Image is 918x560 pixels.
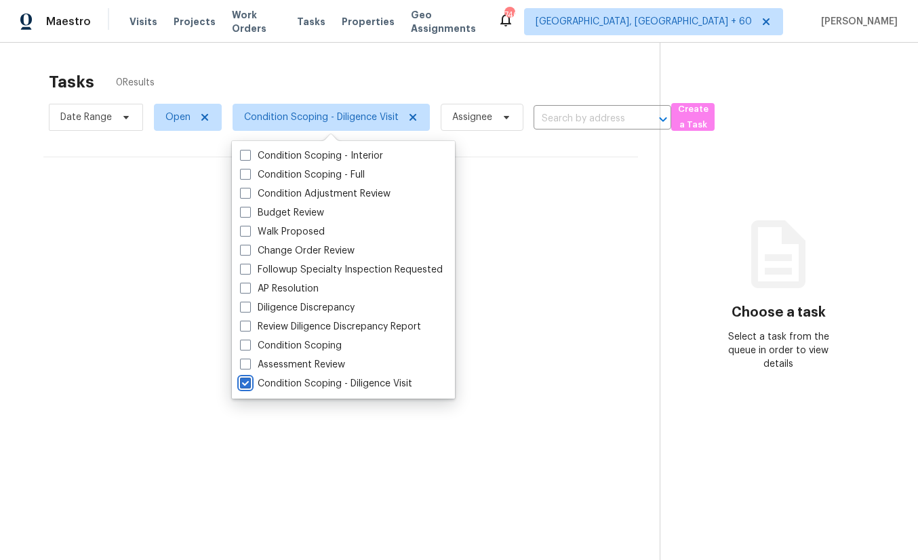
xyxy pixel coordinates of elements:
label: Change Order Review [240,244,355,258]
label: Assessment Review [240,358,345,372]
label: Condition Scoping - Full [240,168,365,182]
span: Projects [174,15,216,28]
h3: Choose a task [732,306,826,319]
label: Condition Scoping [240,339,342,353]
label: Walk Proposed [240,225,325,239]
span: Date Range [60,111,112,124]
label: Condition Adjustment Review [240,187,391,201]
span: Tasks [297,17,325,26]
label: Review Diligence Discrepancy Report [240,320,421,334]
div: 740 [504,8,514,22]
span: Open [165,111,191,124]
span: [GEOGRAPHIC_DATA], [GEOGRAPHIC_DATA] + 60 [536,15,752,28]
span: [PERSON_NAME] [816,15,898,28]
span: Maestro [46,15,91,28]
label: Condition Scoping - Diligence Visit [240,377,412,391]
span: Geo Assignments [411,8,481,35]
label: Condition Scoping - Interior [240,149,383,163]
div: Select a task from the queue in order to view details [719,330,837,371]
span: Properties [342,15,395,28]
button: Open [654,110,673,129]
label: Diligence Discrepancy [240,301,355,315]
span: Visits [129,15,157,28]
label: AP Resolution [240,282,319,296]
span: 0 Results [116,76,155,89]
span: Create a Task [678,102,708,133]
span: Condition Scoping - Diligence Visit [244,111,399,124]
label: Budget Review [240,206,324,220]
label: Followup Specialty Inspection Requested [240,263,443,277]
button: Create a Task [671,103,715,131]
input: Search by address [534,108,633,129]
span: Assignee [452,111,492,124]
h2: Tasks [49,75,94,89]
span: Work Orders [232,8,281,35]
